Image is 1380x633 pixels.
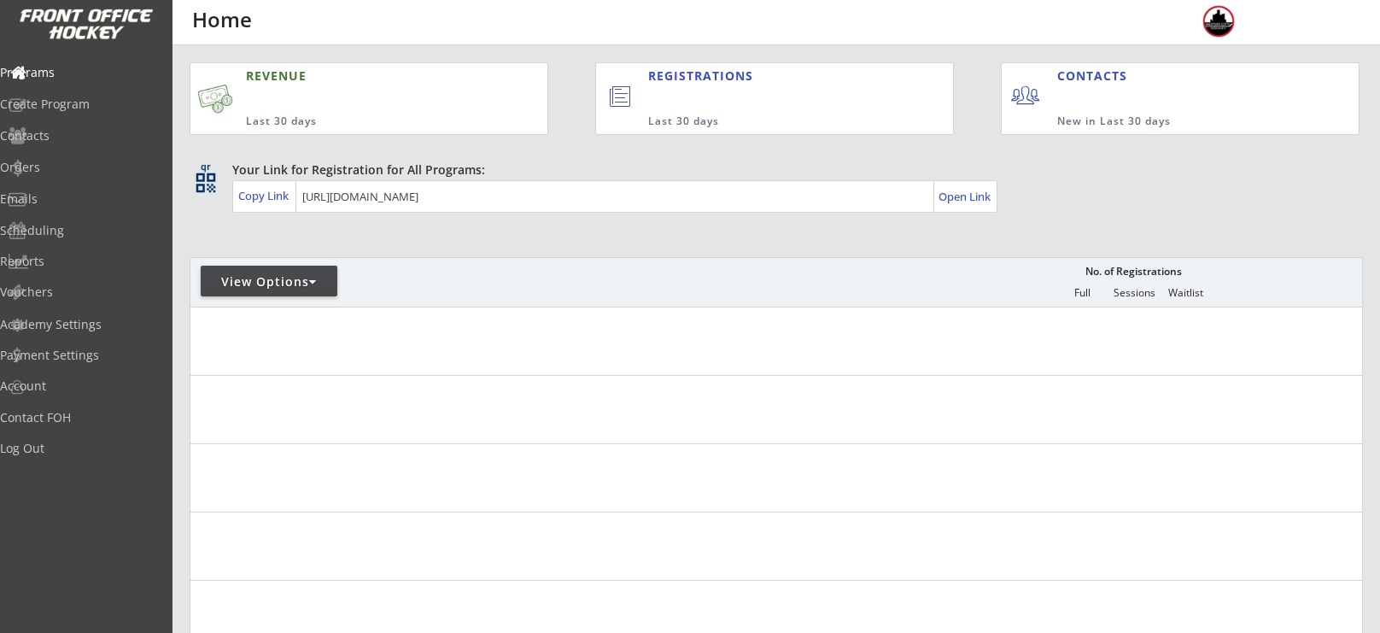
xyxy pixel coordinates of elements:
[1080,266,1186,278] div: No. of Registrations
[1056,287,1108,299] div: Full
[232,161,1310,179] div: Your Link for Registration for All Programs:
[648,114,883,129] div: Last 30 days
[648,67,874,85] div: REGISTRATIONS
[201,273,337,290] div: View Options
[939,185,992,208] a: Open Link
[1108,287,1160,299] div: Sessions
[1057,114,1279,129] div: New in Last 30 days
[195,161,215,173] div: qr
[1160,287,1211,299] div: Waitlist
[246,114,465,129] div: Last 30 days
[246,67,465,85] div: REVENUE
[238,188,292,203] div: Copy Link
[193,170,219,196] button: qr_code
[1057,67,1135,85] div: CONTACTS
[939,190,992,204] div: Open Link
